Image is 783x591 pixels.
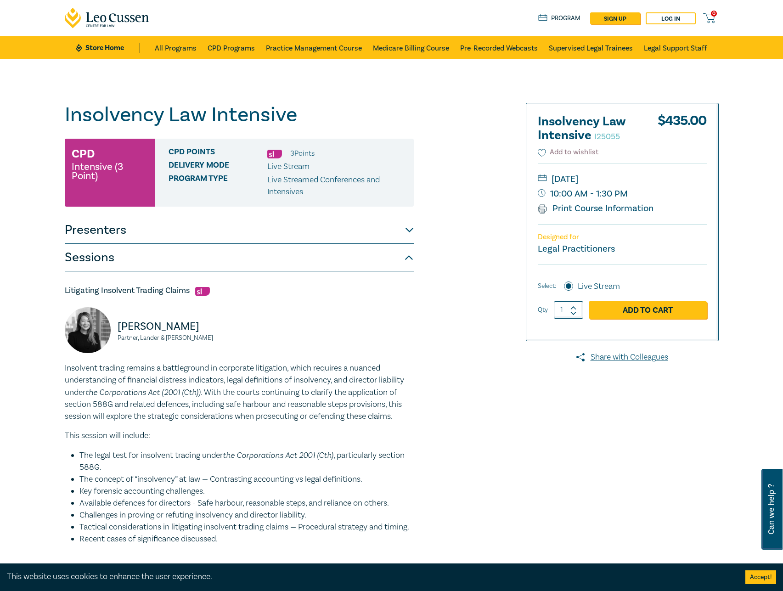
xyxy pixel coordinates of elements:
[590,12,640,24] a: sign up
[155,36,197,59] a: All Programs
[658,115,707,147] div: $ 435.00
[72,162,148,180] small: Intensive (3 Point)
[65,103,414,127] h1: Insolvency Law Intensive
[538,233,707,242] p: Designed for
[538,305,548,315] label: Qty
[65,244,414,271] button: Sessions
[195,287,210,296] img: Substantive Law
[767,474,776,544] span: Can we help ?
[711,11,717,17] span: 0
[85,387,201,397] em: the Corporations Act (2001 (Cth))
[65,285,414,296] h5: Litigating Insolvent Trading Claims
[589,301,707,319] a: Add to Cart
[538,186,707,201] small: 10:00 AM - 1:30 PM
[745,570,776,584] button: Accept cookies
[79,473,414,485] li: The concept of “insolvency” at law — Contrasting accounting vs legal definitions.
[65,362,414,422] p: Insolvent trading remains a battleground in corporate litigation, which requires a nuanced unders...
[169,161,267,173] span: Delivery Mode
[169,174,267,198] span: Program type
[526,351,719,363] a: Share with Colleagues
[267,174,407,198] p: Live Streamed Conferences and Intensives
[267,150,282,158] img: Substantive Law
[79,497,414,509] li: Available defences for directors - Safe harbour, reasonable steps, and reliance on others.
[65,216,414,244] button: Presenters
[578,281,620,293] label: Live Stream
[594,131,620,142] small: I25055
[538,281,556,291] span: Select:
[538,147,599,158] button: Add to wishlist
[79,521,414,533] li: Tactical considerations in litigating insolvent trading claims — Procedural strategy and timing.
[538,172,707,186] small: [DATE]
[65,430,414,442] p: This session will include:
[538,203,654,214] a: Print Course Information
[290,147,315,159] li: 3 Point s
[118,319,234,334] p: [PERSON_NAME]
[554,301,583,319] input: 1
[72,146,95,162] h3: CPD
[223,450,333,460] em: the Corporations Act 2001 (Cth)
[79,509,414,521] li: Challenges in proving or refuting insolvency and director liability.
[644,36,707,59] a: Legal Support Staff
[538,13,581,23] a: Program
[538,115,639,142] h2: Insolvency Law Intensive
[65,307,111,353] img: Lily Nguyen
[76,43,140,53] a: Store Home
[169,147,267,159] span: CPD Points
[118,335,234,341] small: Partner, Lander & [PERSON_NAME]
[373,36,449,59] a: Medicare Billing Course
[208,36,255,59] a: CPD Programs
[267,161,310,172] span: Live Stream
[79,449,414,473] li: The legal test for insolvent trading under , particularly section 588G.
[266,36,362,59] a: Practice Management Course
[549,36,633,59] a: Supervised Legal Trainees
[7,571,732,583] div: This website uses cookies to enhance the user experience.
[646,12,696,24] a: Log in
[538,243,615,255] small: Legal Practitioners
[79,533,414,545] li: Recent cases of significance discussed.
[460,36,538,59] a: Pre-Recorded Webcasts
[79,485,414,497] li: Key forensic accounting challenges.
